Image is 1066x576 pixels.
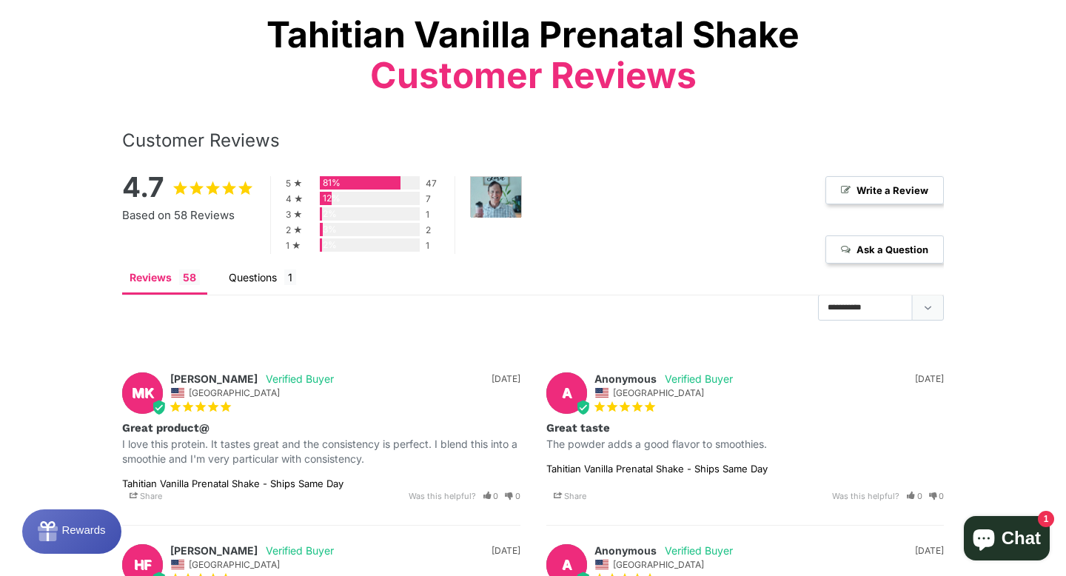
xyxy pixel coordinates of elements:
[170,544,258,557] strong: [PERSON_NAME]
[320,223,420,236] div: 2-Star Ratings
[39,14,83,27] span: Rewards
[169,400,232,414] span: 5-Star Rating Review
[546,419,945,437] h3: Great taste
[286,224,318,235] div: 2 ★
[122,437,520,466] p: I love this protein. It tastes great and the consistency is perfect. I blend this into a smoothie...
[111,8,955,90] div: Tahitian Vanilla Prenatal Shake
[422,209,447,220] div: 1
[929,491,944,501] a: Rate review as not helpful
[825,176,944,204] span: Write a Review
[122,170,164,204] strong: 4.7
[320,207,322,221] div: 2%
[593,400,656,414] span: 5-Star Rating Review
[320,176,400,190] div: 81%
[492,372,520,386] div: [DATE]
[422,178,447,189] div: 47
[422,224,447,235] div: 2
[915,372,944,386] div: [DATE]
[505,490,520,503] i: 0
[907,491,922,501] a: Rate review as helpful
[915,544,944,557] div: [DATE]
[409,490,520,503] div: Was this helpful?
[929,490,944,503] i: 0
[122,265,207,295] li: Reviews
[320,223,323,236] div: 3%
[594,544,657,557] strong: Anonymous
[171,388,184,398] img: United States
[595,560,609,569] img: United States
[286,178,318,189] div: 5 ★
[171,560,184,569] img: United States
[959,516,1054,564] inbox-online-store-chat: Shopify online store chat
[286,193,318,204] div: 4 ★
[471,177,521,218] img: Tahitian Vanilla Prenatal Shake - Ships Same Day - Customer Photo From Anonymous
[505,491,520,501] a: Rate review as not helpful
[122,419,520,437] h3: Great product@
[170,372,258,385] strong: [PERSON_NAME]
[111,61,955,90] span: Customer Reviews
[595,388,609,398] img: United States
[122,372,163,414] div: MK
[286,209,318,220] div: 3 ★
[907,490,922,503] i: 0
[122,489,170,503] span: Share
[320,192,420,205] div: 4-Star Ratings
[546,372,587,414] div: A
[613,387,704,398] span: [GEOGRAPHIC_DATA]
[613,559,704,570] span: [GEOGRAPHIC_DATA]
[320,192,332,205] div: 12%
[546,463,768,475] a: Tahitian Vanilla Prenatal Shake - Ships Same Day
[422,240,447,251] div: 1
[492,544,520,557] div: [DATE]
[483,491,498,501] a: Rate review as helpful
[825,235,944,264] span: Ask a Question
[22,509,121,554] button: Rewards
[122,478,343,489] a: Tahitian Vanilla Prenatal Shake - Ships Same Day
[832,490,944,503] div: Was this helpful?
[189,387,280,398] span: [GEOGRAPHIC_DATA]
[320,238,322,252] div: 2%
[546,437,945,452] p: The powder adds a good flavor to smoothies.
[483,490,498,503] i: 0
[189,559,280,570] span: [GEOGRAPHIC_DATA]
[320,207,420,221] div: 3-Star Ratings
[122,127,944,154] div: Customer Reviews
[546,489,594,503] span: Share
[122,207,235,224] span: Based on 58 Reviews
[594,372,657,385] strong: Anonymous
[422,193,447,204] div: 7
[320,176,420,190] div: 5-Star Ratings
[286,240,318,251] div: 1 ★
[818,295,944,321] select: Sort reviews
[320,238,420,252] div: 1-Star Ratings
[221,265,304,292] li: Questions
